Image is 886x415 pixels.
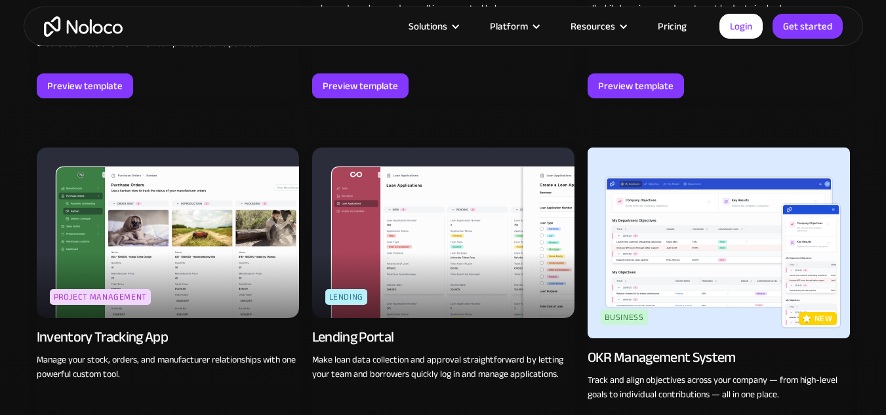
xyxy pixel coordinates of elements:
[641,18,703,35] a: Pricing
[409,18,447,35] div: Solutions
[588,373,850,402] p: Track and align objectives across your company — from high-level goals to individual contribution...
[601,309,648,325] div: Business
[50,289,151,305] div: Project Management
[588,348,736,366] div: OKR Management System
[571,18,615,35] div: Resources
[312,353,574,382] p: Make loan data collection and approval straightforward by letting your team and borrowers quickly...
[773,14,843,39] a: Get started
[44,16,123,37] a: home
[323,77,398,94] div: Preview template
[392,18,473,35] div: Solutions
[473,18,554,35] div: Platform
[37,353,299,382] p: Manage your stock, orders, and manufacturer relationships with one powerful custom tool.
[47,77,123,94] div: Preview template
[719,14,763,39] a: Login
[598,77,674,94] div: Preview template
[325,289,367,305] div: Lending
[554,18,641,35] div: Resources
[312,328,394,346] div: Lending Portal
[815,312,833,325] p: new
[490,18,528,35] div: Platform
[37,328,168,346] div: Inventory Tracking App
